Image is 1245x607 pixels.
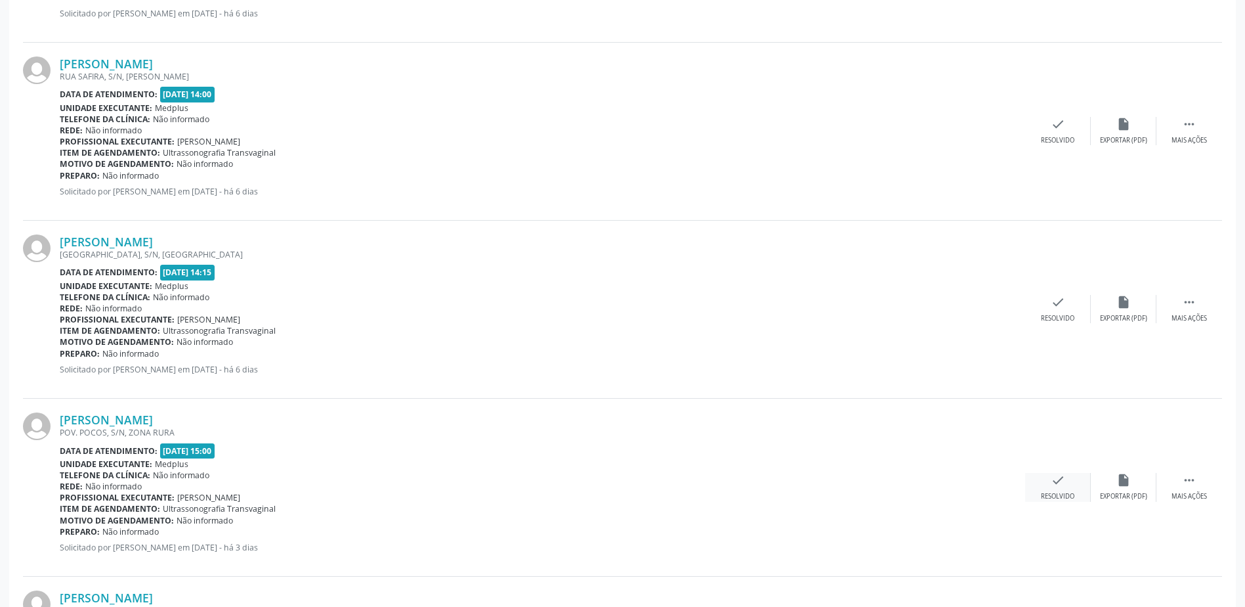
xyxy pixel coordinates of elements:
[1171,314,1207,323] div: Mais ações
[60,267,158,278] b: Data de atendimento:
[60,445,158,457] b: Data de atendimento:
[160,87,215,102] span: [DATE] 14:00
[60,325,160,336] b: Item de agendamento:
[1100,492,1147,501] div: Exportar (PDF)
[1182,473,1196,487] i: 
[102,526,159,537] span: Não informado
[23,413,51,440] img: img
[60,89,158,100] b: Data de atendimento:
[1051,295,1065,309] i: check
[1171,136,1207,145] div: Mais ações
[60,114,150,125] b: Telefone da clínica:
[85,125,142,136] span: Não informado
[177,158,233,169] span: Não informado
[60,591,153,605] a: [PERSON_NAME]
[60,8,1025,19] p: Solicitado por [PERSON_NAME] em [DATE] - há 6 dias
[1051,117,1065,131] i: check
[102,348,159,359] span: Não informado
[60,125,83,136] b: Rede:
[60,336,174,348] b: Motivo de agendamento:
[1041,492,1074,501] div: Resolvido
[155,459,188,470] span: Medplus
[153,114,209,125] span: Não informado
[1116,295,1131,309] i: insert_drive_file
[60,136,175,147] b: Profissional executante:
[60,526,100,537] b: Preparo:
[60,56,153,71] a: [PERSON_NAME]
[177,314,240,325] span: [PERSON_NAME]
[60,515,174,526] b: Motivo de agendamento:
[60,481,83,492] b: Rede:
[1041,314,1074,323] div: Resolvido
[85,481,142,492] span: Não informado
[60,459,152,470] b: Unidade executante:
[60,303,83,314] b: Rede:
[60,348,100,359] b: Preparo:
[60,158,174,169] b: Motivo de agendamento:
[163,147,276,158] span: Ultrassonografia Transvaginal
[23,56,51,84] img: img
[155,281,188,292] span: Medplus
[153,292,209,303] span: Não informado
[60,102,152,114] b: Unidade executante:
[60,492,175,503] b: Profissional executante:
[1100,314,1147,323] div: Exportar (PDF)
[60,249,1025,260] div: [GEOGRAPHIC_DATA], S/N, [GEOGRAPHIC_DATA]
[85,303,142,314] span: Não informado
[23,235,51,262] img: img
[60,503,160,514] b: Item de agendamento:
[60,170,100,181] b: Preparo:
[1171,492,1207,501] div: Mais ações
[177,136,240,147] span: [PERSON_NAME]
[163,503,276,514] span: Ultrassonografia Transvaginal
[102,170,159,181] span: Não informado
[60,292,150,303] b: Telefone da clínica:
[177,492,240,503] span: [PERSON_NAME]
[1100,136,1147,145] div: Exportar (PDF)
[155,102,188,114] span: Medplus
[177,336,233,348] span: Não informado
[60,186,1025,197] p: Solicitado por [PERSON_NAME] em [DATE] - há 6 dias
[177,515,233,526] span: Não informado
[60,413,153,427] a: [PERSON_NAME]
[60,314,175,325] b: Profissional executante:
[1051,473,1065,487] i: check
[1182,117,1196,131] i: 
[160,265,215,280] span: [DATE] 14:15
[60,281,152,292] b: Unidade executante:
[60,235,153,249] a: [PERSON_NAME]
[60,470,150,481] b: Telefone da clínica:
[153,470,209,481] span: Não informado
[163,325,276,336] span: Ultrassonografia Transvaginal
[1116,473,1131,487] i: insert_drive_file
[60,147,160,158] b: Item de agendamento:
[1116,117,1131,131] i: insert_drive_file
[160,443,215,459] span: [DATE] 15:00
[60,427,1025,438] div: POV. POCOS, S/N, ZONA RURA
[1182,295,1196,309] i: 
[1041,136,1074,145] div: Resolvido
[60,364,1025,375] p: Solicitado por [PERSON_NAME] em [DATE] - há 6 dias
[60,71,1025,82] div: RUA SAFIRA, S/N, [PERSON_NAME]
[60,542,1025,553] p: Solicitado por [PERSON_NAME] em [DATE] - há 3 dias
